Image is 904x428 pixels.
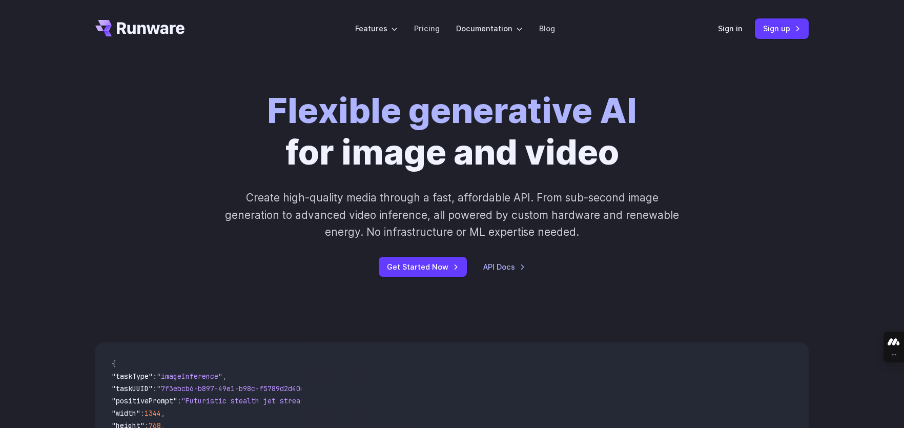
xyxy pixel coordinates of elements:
span: , [222,372,227,381]
span: { [112,359,116,369]
label: Documentation [456,23,523,34]
strong: Flexible generative AI [267,90,637,131]
span: "imageInference" [157,372,222,381]
h1: for image and video [267,90,637,173]
a: Go to / [95,20,184,36]
span: 1344 [145,409,161,418]
label: Features [355,23,398,34]
span: , [161,409,165,418]
span: : [140,409,145,418]
span: "taskType" [112,372,153,381]
span: : [153,372,157,381]
a: Pricing [414,23,440,34]
a: Get Started Now [379,257,467,277]
a: Sign up [755,18,809,38]
a: Blog [539,23,555,34]
span: : [153,384,157,393]
span: : [177,396,181,405]
span: "width" [112,409,140,418]
p: Create high-quality media through a fast, affordable API. From sub-second image generation to adv... [224,189,681,240]
a: API Docs [483,261,525,273]
span: "7f3ebcb6-b897-49e1-b98c-f5789d2d40d7" [157,384,313,393]
span: "positivePrompt" [112,396,177,405]
span: "Futuristic stealth jet streaking through a neon-lit cityscape with glowing purple exhaust" [181,396,554,405]
span: "taskUUID" [112,384,153,393]
a: Sign in [718,23,743,34]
